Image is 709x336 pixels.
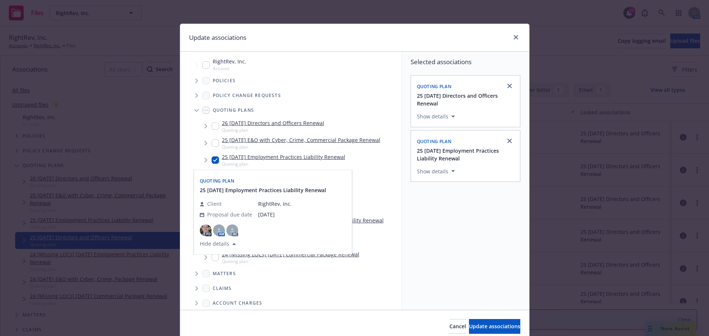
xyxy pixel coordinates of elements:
[207,211,252,219] span: Proposal due date
[414,167,458,176] button: Show details
[213,93,281,98] span: Policy change requests
[200,187,326,194] button: 25 [DATE] Employment Practices Liability Renewal
[222,136,380,144] a: 25 [DATE] E&O with Cyber, Crime, Commercial Package Renewal
[222,153,345,161] a: 25 [DATE] Employment Practices Liability Renewal
[414,112,458,121] button: Show details
[222,258,359,264] span: Quoting plan
[213,225,225,236] span: AM
[180,56,401,325] div: Tree Example
[207,200,222,208] span: Client
[213,65,246,72] span: Account
[411,58,520,66] span: Selected associations
[213,108,254,112] span: Quoting plans
[200,225,212,236] img: photo
[222,161,345,167] span: Quoting plan
[222,144,380,150] span: Quoting plan
[213,286,232,291] span: Claims
[222,127,324,133] span: Quoting plan
[197,239,239,248] button: Hide details
[258,211,292,219] span: [DATE]
[213,79,236,83] span: Policies
[200,225,212,236] span: photoPD
[222,119,324,127] a: 26 [DATE] Directors and Officers Renewal
[213,58,246,65] span: RightRev, Inc.
[213,271,236,276] span: Matters
[258,200,292,208] span: RightRev, Inc.
[226,225,238,236] span: AC
[200,178,234,184] span: Quoting plan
